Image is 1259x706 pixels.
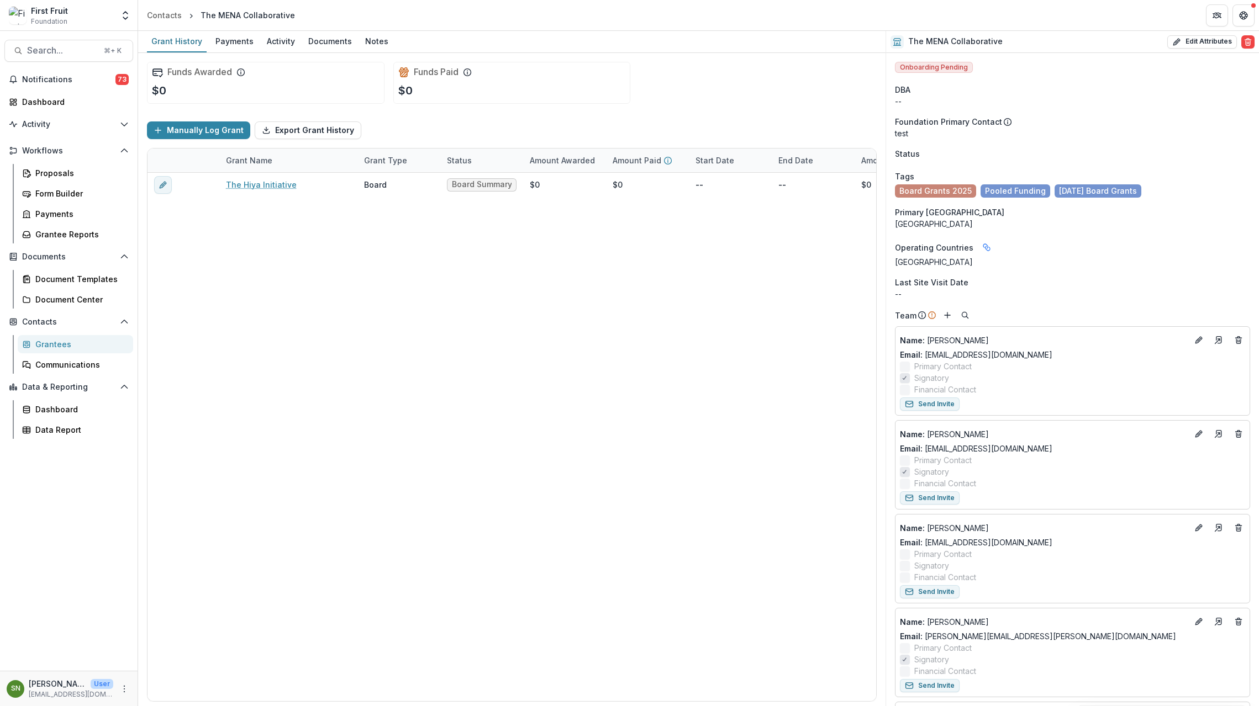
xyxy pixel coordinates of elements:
a: Payments [18,205,133,223]
div: Activity [262,33,299,49]
span: Name : [900,523,925,533]
div: $0 [861,179,871,190]
div: Data Report [35,424,124,436]
span: Name : [900,429,925,439]
div: Amount Awarded [523,148,606,172]
div: End Date [772,155,820,166]
span: Notifications [22,75,115,84]
span: DBA [895,84,910,95]
a: Email: [EMAIL_ADDRESS][DOMAIN_NAME] [900,349,1052,360]
div: Payments [211,33,258,49]
button: Open Data & Reporting [4,378,133,396]
span: Name : [900,617,925,627]
span: [DATE] Board Grants [1059,187,1137,196]
div: Amount Paid [606,148,689,172]
a: Data Report [18,421,133,439]
span: Search... [27,45,97,56]
a: Activity [262,31,299,52]
button: Add [941,309,954,322]
span: Primary Contact [914,642,972,654]
button: Notifications73 [4,71,133,88]
a: Documents [304,31,356,52]
p: -- [778,179,786,190]
span: Signatory [914,654,949,665]
button: Search... [4,40,133,62]
span: Email: [900,444,923,453]
div: Documents [304,33,356,49]
p: [PERSON_NAME] [900,522,1188,534]
button: More [118,682,131,696]
div: Board [364,179,387,190]
span: Status [895,148,920,160]
div: Grantee Reports [35,229,124,240]
p: [PERSON_NAME] [900,335,1188,346]
button: Edit [1192,427,1205,440]
p: User [91,679,113,689]
div: Start Date [689,148,772,172]
a: Name: [PERSON_NAME] [900,428,1188,440]
p: [PERSON_NAME] [900,616,1188,628]
a: The Hiya Initiative [226,179,297,190]
button: Delete [1241,35,1255,49]
button: Search [958,309,972,322]
div: Sofia Njoroge [11,685,20,692]
span: Email: [900,631,923,641]
p: [GEOGRAPHIC_DATA] [895,218,1250,230]
button: Send Invite [900,397,960,411]
div: Grantees [35,338,124,350]
span: 73 [115,74,129,85]
div: Status [440,148,523,172]
div: Amount Requested [855,148,965,172]
p: Amount Paid [613,155,661,166]
button: Edit [1192,333,1205,347]
button: Get Help [1232,4,1255,26]
p: [EMAIL_ADDRESS][DOMAIN_NAME] [29,689,113,699]
a: Email: [EMAIL_ADDRESS][DOMAIN_NAME] [900,443,1052,454]
nav: breadcrumb [143,7,299,23]
a: Grantee Reports [18,225,133,243]
div: Form Builder [35,188,124,199]
button: Partners [1206,4,1228,26]
div: Grant Type [357,148,440,172]
a: Name: [PERSON_NAME] [900,616,1188,628]
div: Dashboard [35,404,124,415]
a: Go to contact [1210,613,1228,630]
span: Name : [900,336,925,345]
span: Primary Contact [914,548,972,560]
div: First Fruit [31,5,68,17]
a: Document Center [18,290,133,309]
img: First Fruit [9,7,27,24]
div: The MENA Collaborative [201,9,295,21]
button: Edit [1192,615,1205,628]
a: Payments [211,31,258,52]
button: Open Activity [4,115,133,133]
div: Grant Name [219,148,357,172]
p: Foundation Primary Contact [895,116,1002,128]
p: $0 [152,82,166,99]
button: Deletes [1232,333,1245,347]
a: Go to contact [1210,331,1228,349]
button: Linked binding [978,238,995,256]
button: Deletes [1232,615,1245,628]
button: Deletes [1232,427,1245,440]
span: Data & Reporting [22,383,115,392]
span: Financial Contact [914,384,976,395]
span: Operating Countries [895,242,973,253]
div: $0 [613,179,623,190]
a: Email: [EMAIL_ADDRESS][DOMAIN_NAME] [900,537,1052,548]
span: Email: [900,350,923,359]
button: Send Invite [900,491,960,505]
span: Financial Contact [914,665,976,677]
div: Contacts [147,9,182,21]
div: Status [440,155,478,166]
span: Signatory [914,466,949,477]
h2: Funds Paid [414,67,459,77]
div: Amount Awarded [523,155,602,166]
p: -- [895,288,1250,300]
span: Signatory [914,372,949,384]
button: edit [154,176,172,194]
span: Tags [895,171,914,182]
